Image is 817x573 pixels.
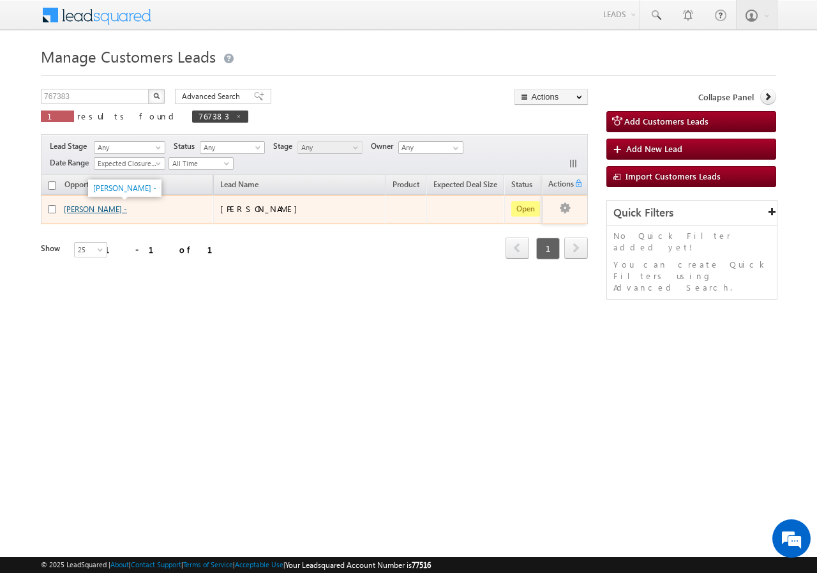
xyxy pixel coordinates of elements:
span: Add New Lead [626,143,682,154]
span: 25 [75,244,109,256]
div: Chat with us now [66,67,214,84]
a: [PERSON_NAME] - [93,183,156,193]
em: Start Chat [174,393,232,411]
div: Quick Filters [607,201,777,225]
p: You can create Quick Filters using Advanced Search. [613,259,770,293]
span: next [564,237,588,259]
span: Expected Closure Date [94,158,161,169]
img: d_60004797649_company_0_60004797649 [22,67,54,84]
span: Product [393,180,419,189]
span: 767383 [199,111,229,121]
span: Your Leadsquared Account Number is [285,560,431,570]
span: results found [77,111,179,121]
a: Any [200,141,265,154]
span: Any [298,142,359,153]
a: About [110,560,129,569]
a: next [564,238,588,259]
a: Terms of Service [183,560,233,569]
span: Add Customers Leads [624,116,708,126]
span: 1 [47,111,68,121]
span: prev [506,237,529,259]
span: Opportunity Name [64,180,128,189]
span: © 2025 LeadSquared | | | | | [41,559,431,571]
a: Expected Closure Date [94,157,165,170]
span: Actions [543,177,574,194]
span: Expected Deal Size [433,180,497,189]
a: 25 [74,242,107,257]
button: Actions [514,89,588,105]
a: Expected Deal Size [427,178,504,194]
span: Date Range [50,157,94,169]
span: Lead Name [214,178,265,194]
input: Check all records [48,181,56,190]
div: 1 - 1 of 1 [105,242,228,257]
a: All Time [169,157,234,170]
span: Owner [371,141,398,152]
span: Stage [273,141,297,152]
div: Show [41,243,64,254]
a: Any [94,141,165,154]
span: [PERSON_NAME] [220,203,304,214]
span: Advanced Search [182,91,244,102]
a: Acceptable Use [235,560,283,569]
a: Status [505,178,539,194]
span: Open [511,201,540,217]
input: Type to Search [398,141,463,154]
span: Manage Customers Leads [41,46,216,66]
span: Collapse Panel [698,91,754,103]
a: prev [506,238,529,259]
span: Any [200,142,261,153]
a: Opportunity Name [58,178,135,194]
a: Show All Items [446,142,462,155]
p: No Quick Filter added yet! [613,230,770,253]
textarea: Type your message and hit 'Enter' [17,118,233,383]
a: Any [297,141,363,154]
span: All Time [169,158,230,169]
span: Status [174,141,200,152]
img: Search [153,93,160,99]
a: Contact Support [131,560,181,569]
div: Minimize live chat window [209,6,240,37]
span: Import Customers Leads [626,171,721,181]
span: Lead Stage [50,141,92,152]
span: Any [94,142,161,153]
a: [PERSON_NAME] - [64,204,127,214]
span: 1 [536,238,560,259]
span: 77516 [412,560,431,570]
